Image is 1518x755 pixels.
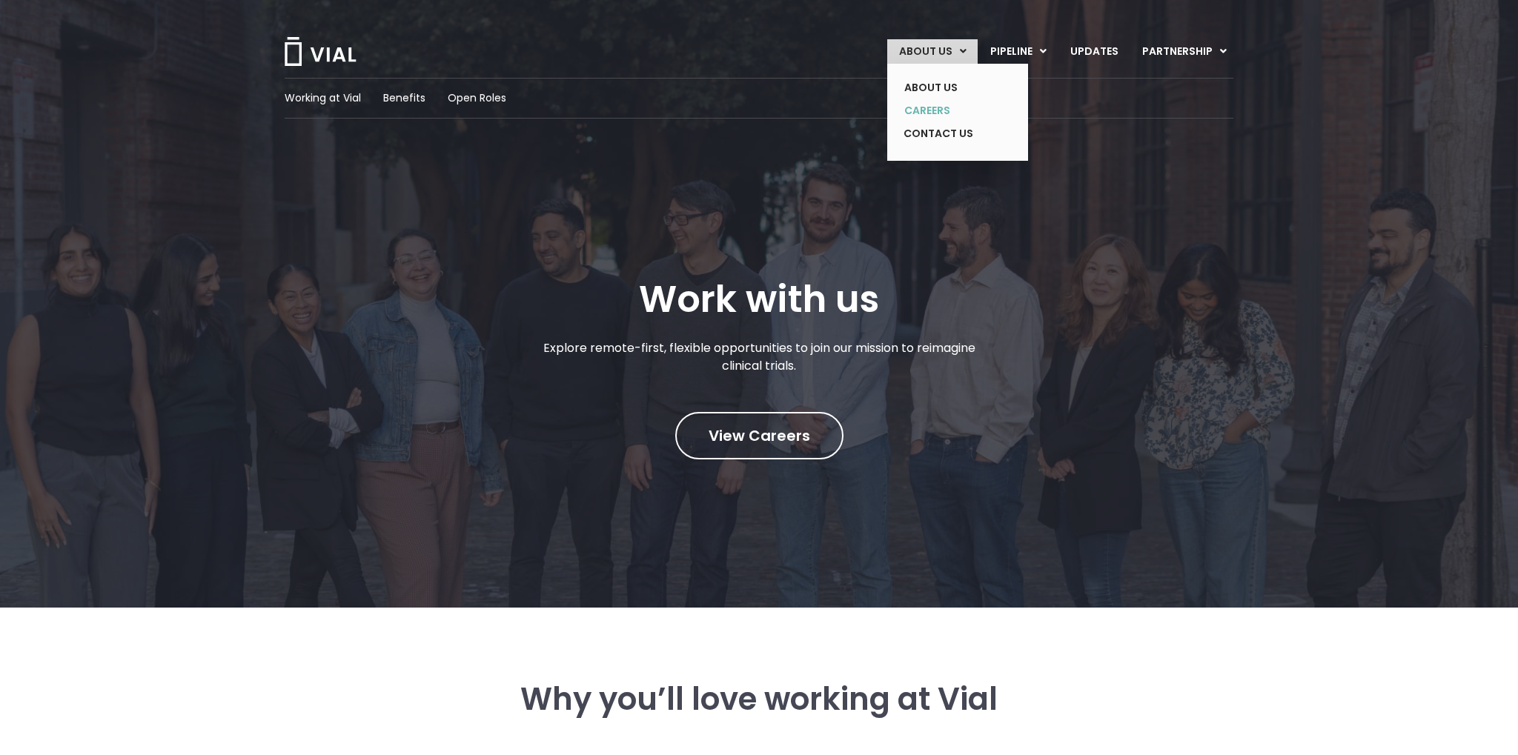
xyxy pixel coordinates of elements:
span: View Careers [709,426,810,445]
p: Explore remote-first, flexible opportunities to join our mission to reimagine clinical trials. [528,339,991,375]
a: Benefits [383,90,425,106]
a: ABOUT USMenu Toggle [887,39,978,64]
a: CONTACT US [892,122,1001,146]
a: Open Roles [448,90,506,106]
a: View Careers [675,412,843,459]
h3: Why you’ll love working at Vial [365,682,1153,717]
a: UPDATES [1058,39,1130,64]
a: PARTNERSHIPMenu Toggle [1130,39,1239,64]
img: Vial Logo [283,37,357,66]
a: CAREERS [892,99,1001,122]
a: ABOUT US [892,76,1001,99]
a: Working at Vial [285,90,361,106]
h1: Work with us [639,278,879,321]
a: PIPELINEMenu Toggle [978,39,1058,64]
